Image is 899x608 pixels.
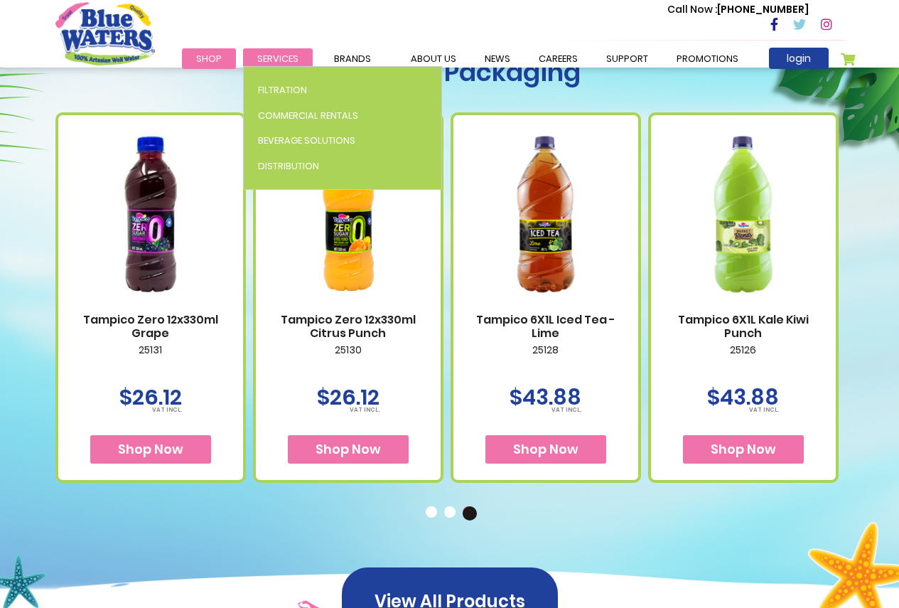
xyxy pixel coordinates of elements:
[426,506,440,521] button: 1 of 3
[258,134,355,147] span: Beverage Solutions
[397,48,470,69] a: about us
[463,506,477,521] button: 3 of 3
[270,344,426,374] p: 25130
[444,506,458,521] button: 2 of 3
[485,435,606,464] button: Shop Now
[468,117,624,312] img: Tampico 6X1L Iced Tea - Lime
[258,83,307,97] span: Filtration
[665,117,822,312] img: Tampico 6X1L Kale Kiwi Punch
[510,382,581,412] span: $43.88
[468,344,624,374] p: 25128
[769,48,829,69] a: login
[257,52,298,65] span: Services
[118,440,183,458] span: Shop Now
[72,117,229,312] img: Tampico Zero 12x330ml Grape
[317,382,379,412] span: $26.12
[683,435,804,464] button: Shop Now
[662,48,753,69] a: Promotions
[470,48,524,69] a: News
[707,382,779,412] span: $43.88
[196,52,222,65] span: Shop
[665,313,822,340] a: Tampico 6X1L Kale Kiwi Punch
[72,344,229,374] p: 25131
[55,57,844,87] h1: Available Packaging
[288,435,409,464] button: Shop Now
[90,435,211,464] button: Shop Now
[334,52,371,65] span: Brands
[524,48,592,69] a: careers
[270,313,426,340] a: Tampico Zero 12x330ml Citrus Punch
[270,117,426,312] img: Tampico Zero 12x330ml Citrus Punch
[468,313,624,340] a: Tampico 6X1L Iced Tea - Lime
[258,159,319,173] span: Distribution
[665,344,822,374] p: 25126
[119,382,182,412] span: $26.12
[258,109,358,122] span: Commercial Rentals
[667,2,809,17] p: [PHONE_NUMBER]
[55,2,155,65] a: store logo
[711,440,776,458] span: Shop Now
[592,48,662,69] a: support
[667,2,717,16] span: Call Now :
[316,440,381,458] span: Shop Now
[513,440,578,458] span: Shop Now
[72,313,229,340] a: Tampico Zero 12x330ml Grape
